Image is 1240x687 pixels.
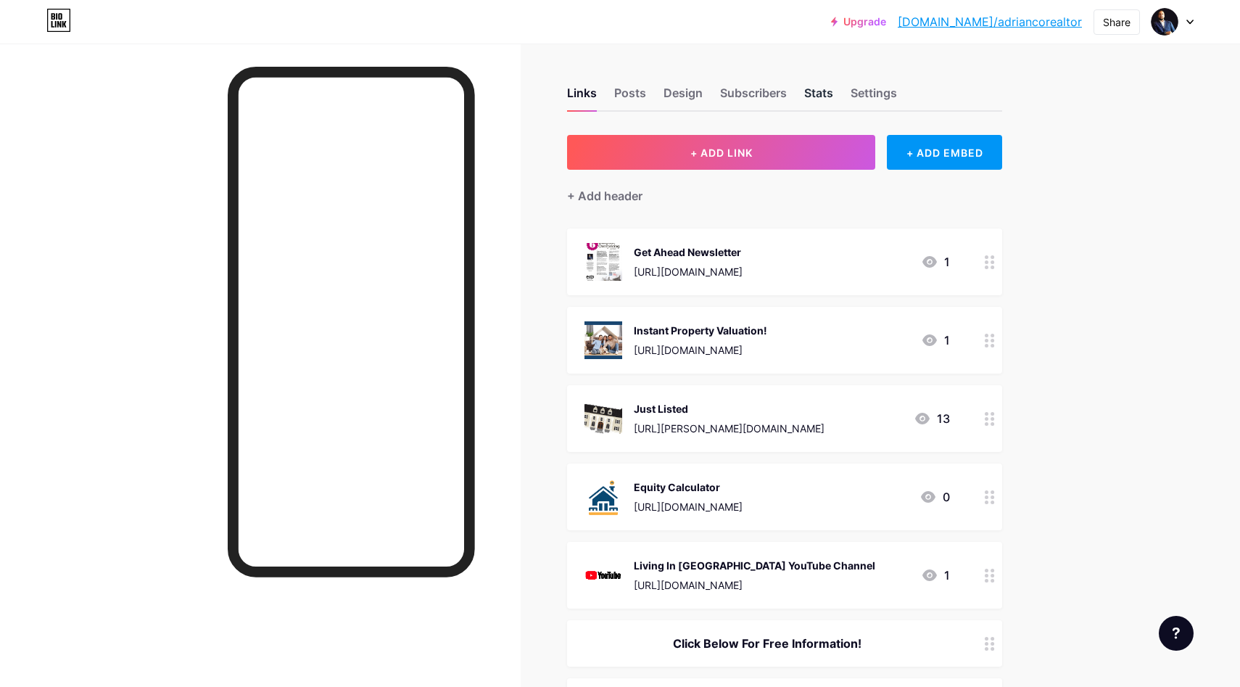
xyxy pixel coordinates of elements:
[921,332,950,349] div: 1
[634,244,743,260] div: Get Ahead Newsletter
[804,84,833,110] div: Stats
[831,16,886,28] a: Upgrade
[634,401,824,416] div: Just Listed
[584,400,622,437] img: Just Listed
[664,84,703,110] div: Design
[614,84,646,110] div: Posts
[584,478,622,516] img: Equity Calculator
[584,243,622,281] img: Get Ahead Newsletter
[887,135,1002,170] div: + ADD EMBED
[567,84,597,110] div: Links
[634,558,875,573] div: Living In [GEOGRAPHIC_DATA] YouTube Channel
[690,147,753,159] span: + ADD LINK
[921,567,950,584] div: 1
[584,321,622,359] img: Instant Property Valuation!
[634,577,875,593] div: [URL][DOMAIN_NAME]
[634,323,767,338] div: Instant Property Valuation!
[898,13,1082,30] a: [DOMAIN_NAME]/adriancorealtor
[634,499,743,514] div: [URL][DOMAIN_NAME]
[567,135,875,170] button: + ADD LINK
[1151,8,1178,36] img: adriancorealtor
[914,410,950,427] div: 13
[1103,15,1131,30] div: Share
[584,556,622,594] img: Living In Denver YouTube Channel
[921,253,950,271] div: 1
[919,488,950,506] div: 0
[634,342,767,358] div: [URL][DOMAIN_NAME]
[720,84,787,110] div: Subscribers
[634,264,743,279] div: [URL][DOMAIN_NAME]
[634,480,743,495] div: Equity Calculator
[584,635,950,652] div: Click Below For Free Information!
[851,84,897,110] div: Settings
[634,421,824,436] div: [URL][PERSON_NAME][DOMAIN_NAME]
[567,187,642,205] div: + Add header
